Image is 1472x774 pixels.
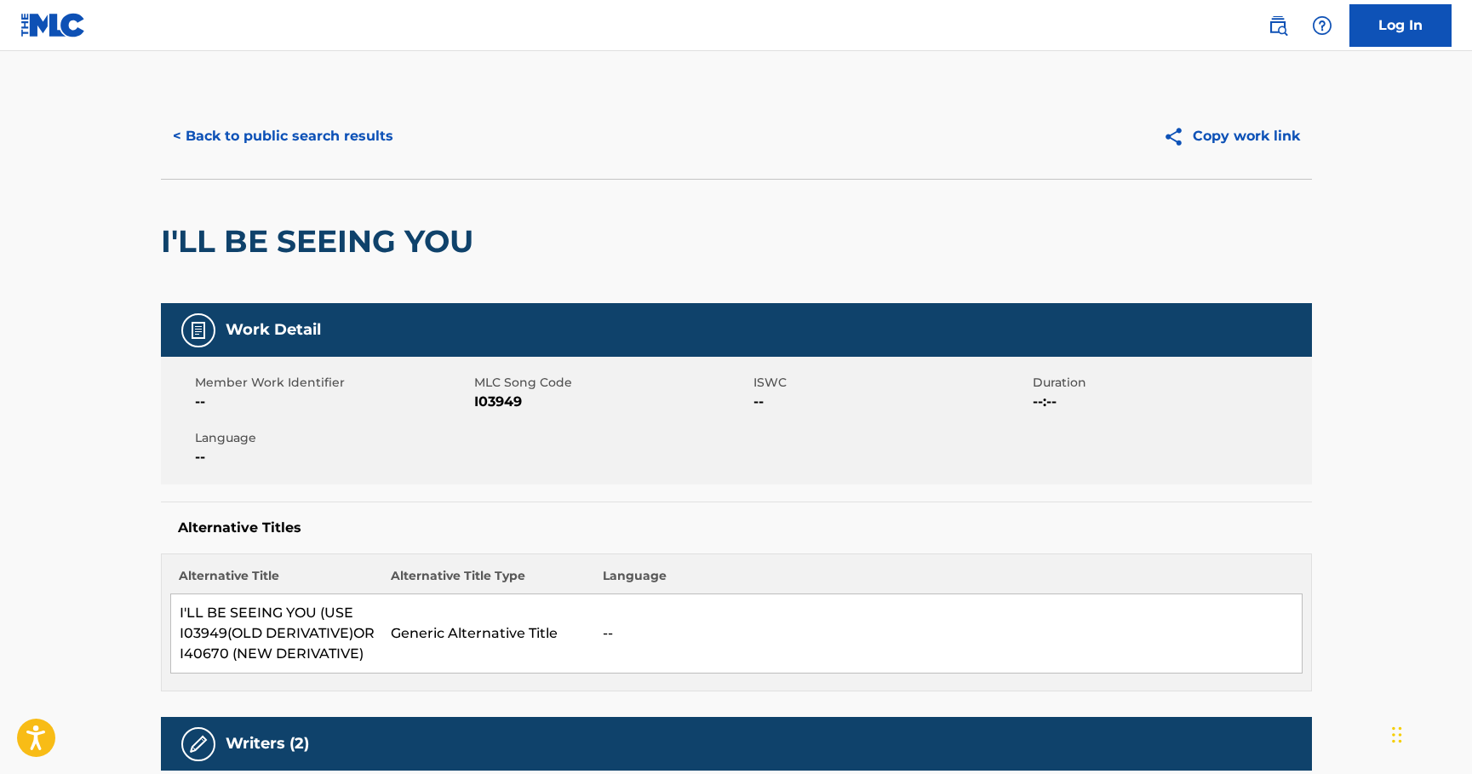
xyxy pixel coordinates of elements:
td: Generic Alternative Title [382,594,594,674]
h5: Alternative Titles [178,519,1295,536]
span: MLC Song Code [474,374,749,392]
td: -- [594,594,1302,674]
span: Member Work Identifier [195,374,470,392]
a: Public Search [1261,9,1295,43]
iframe: Chat Widget [1387,692,1472,774]
h5: Writers (2) [226,734,309,754]
img: Writers [188,734,209,754]
h2: I'LL BE SEEING YOU [161,222,482,261]
img: MLC Logo [20,13,86,37]
span: ISWC [753,374,1028,392]
img: Copy work link [1163,126,1193,147]
div: Help [1305,9,1339,43]
th: Language [594,567,1302,594]
td: I'LL BE SEEING YOU (USE I03949(OLD DERIVATIVE)OR I40670 (NEW DERIVATIVE) [170,594,382,674]
span: Language [195,429,470,447]
span: I03949 [474,392,749,412]
span: --:-- [1033,392,1308,412]
th: Alternative Title [170,567,382,594]
button: Copy work link [1151,115,1312,158]
span: Duration [1033,374,1308,392]
th: Alternative Title Type [382,567,594,594]
a: Log In [1349,4,1452,47]
div: Drag [1392,709,1402,760]
button: < Back to public search results [161,115,405,158]
span: -- [195,392,470,412]
img: Work Detail [188,320,209,341]
span: -- [753,392,1028,412]
h5: Work Detail [226,320,321,340]
img: search [1268,15,1288,36]
img: help [1312,15,1332,36]
span: -- [195,447,470,467]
